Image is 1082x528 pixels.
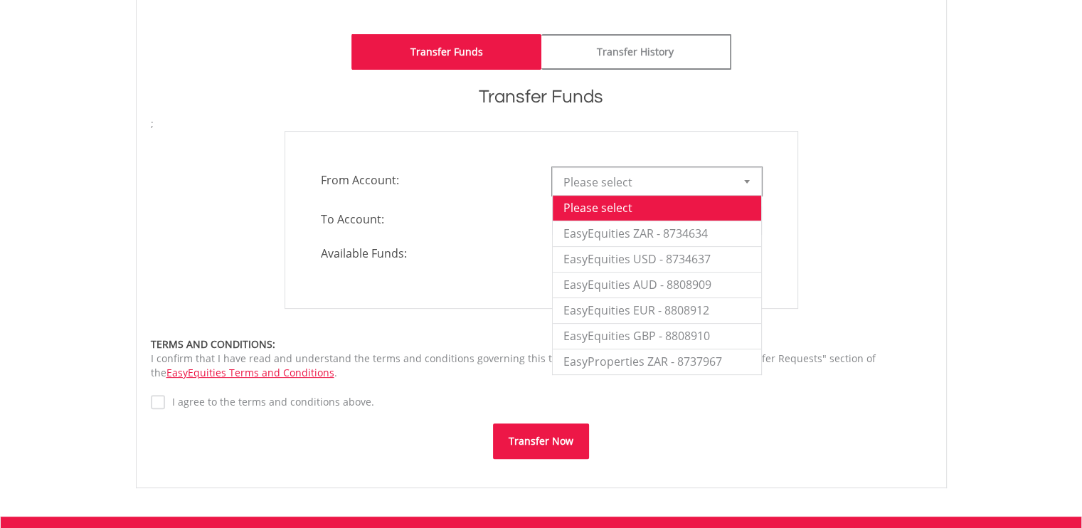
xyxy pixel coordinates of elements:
[310,167,541,193] span: From Account:
[151,337,932,380] div: I confirm that I have read and understand the terms and conditions governing this transaction, as...
[553,246,761,272] li: EasyEquities USD - 8734637
[541,34,731,70] a: Transfer History
[310,245,541,262] span: Available Funds:
[151,337,932,352] div: TERMS AND CONDITIONS:
[351,34,541,70] a: Transfer Funds
[553,272,761,297] li: EasyEquities AUD - 8808909
[493,423,589,459] button: Transfer Now
[151,84,932,110] h1: Transfer Funds
[151,117,932,459] form: ;
[563,168,729,196] span: Please select
[553,195,761,221] li: Please select
[553,297,761,323] li: EasyEquities EUR - 8808912
[553,349,761,374] li: EasyProperties ZAR - 8737967
[553,323,761,349] li: EasyEquities GBP - 8808910
[553,221,761,246] li: EasyEquities ZAR - 8734634
[310,206,541,232] span: To Account:
[165,395,374,409] label: I agree to the terms and conditions above.
[166,366,334,379] a: EasyEquities Terms and Conditions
